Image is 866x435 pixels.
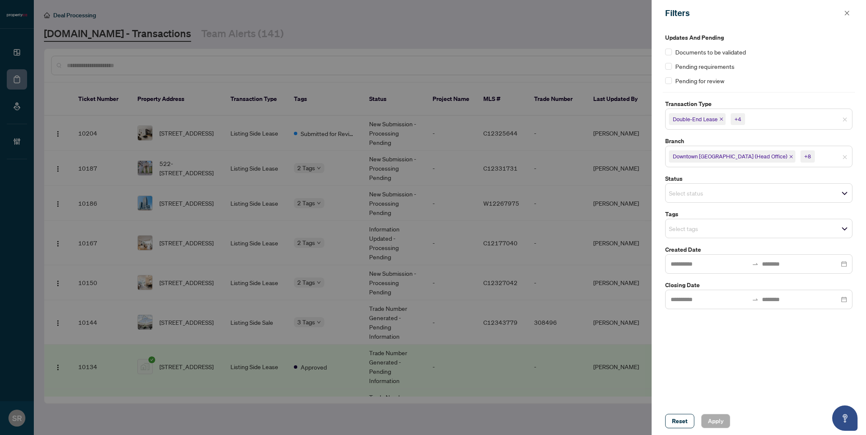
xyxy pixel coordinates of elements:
[752,261,759,267] span: swap-right
[665,136,852,146] label: Branch
[665,99,852,109] label: Transaction Type
[669,150,795,162] span: Downtown Toronto (Head Office)
[665,7,841,19] div: Filters
[665,33,852,42] label: Updates and Pending
[844,10,850,16] span: close
[675,62,734,71] span: Pending requirements
[752,261,759,267] span: to
[673,152,787,160] span: Downtown [GEOGRAPHIC_DATA] (Head Office)
[675,76,724,85] span: Pending for review
[842,117,847,122] span: close
[734,115,741,123] div: +4
[665,245,852,254] label: Created Date
[752,296,759,303] span: to
[701,414,730,428] button: Apply
[669,113,726,125] span: Double-End Lease
[675,47,746,57] span: Documents to be validated
[665,414,694,428] button: Reset
[842,155,847,160] span: close
[789,155,793,159] span: close
[673,115,718,123] span: Double-End Lease
[665,209,852,219] label: Tags
[672,414,688,428] span: Reset
[665,174,852,183] label: Status
[665,280,852,290] label: Closing Date
[719,117,723,121] span: close
[832,405,858,431] button: Open asap
[752,296,759,303] span: swap-right
[804,152,811,160] div: +8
